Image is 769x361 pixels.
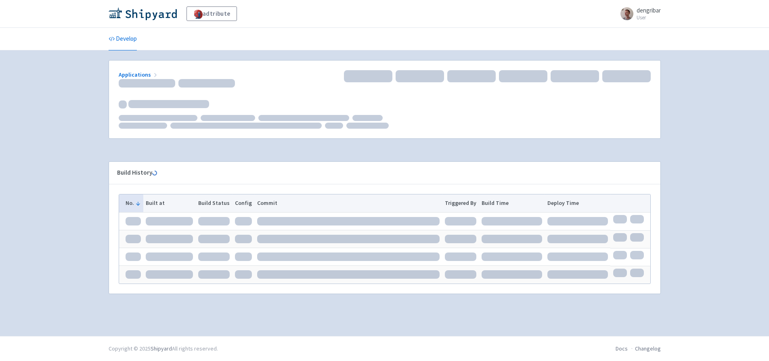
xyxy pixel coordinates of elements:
th: Commit [254,194,442,212]
a: Docs [616,345,628,352]
a: Applications [119,71,159,78]
a: Changelog [635,345,661,352]
a: dengribar User [616,7,661,20]
th: Deploy Time [545,194,610,212]
span: dengribar [637,6,661,14]
img: Shipyard logo [109,7,177,20]
th: Build Time [479,194,545,212]
th: Built at [143,194,196,212]
th: Build Status [196,194,233,212]
small: User [637,15,661,20]
a: Develop [109,28,137,50]
th: Config [232,194,254,212]
th: Triggered By [442,194,479,212]
button: No. [126,199,141,207]
a: Shipyard [151,345,172,352]
a: adtribute [186,6,237,21]
div: Copyright © 2025 All rights reserved. [109,344,218,353]
div: Build History [117,168,639,177]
